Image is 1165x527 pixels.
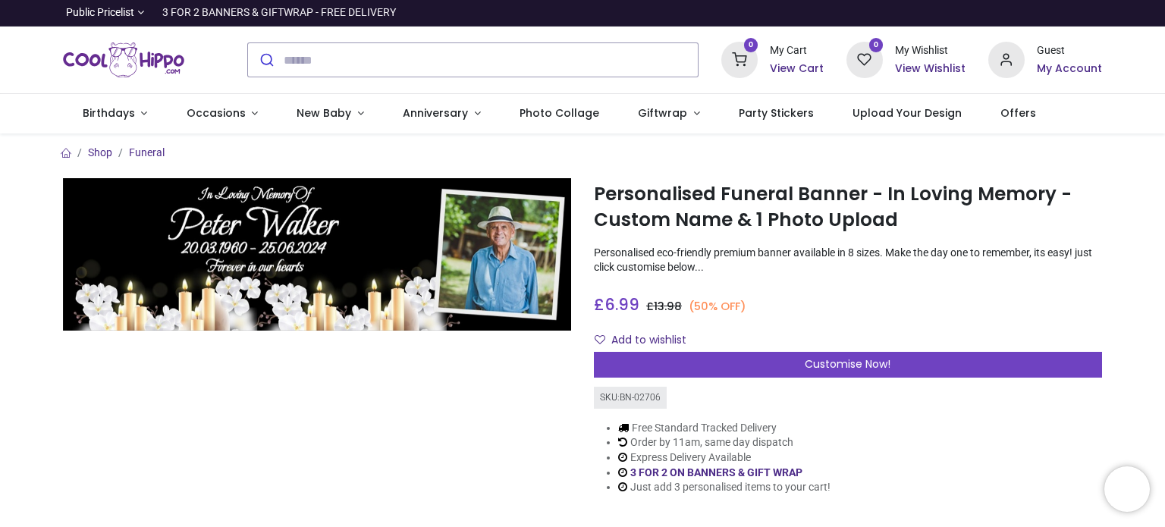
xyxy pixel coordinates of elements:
[630,466,802,478] a: 3 FOR 2 ON BANNERS & GIFT WRAP
[594,328,699,353] button: Add to wishlistAdd to wishlist
[594,387,667,409] div: SKU: BN-02706
[278,94,384,133] a: New Baby
[744,38,758,52] sup: 0
[63,39,184,81] a: Logo of Cool Hippo
[618,480,831,495] li: Just add 3 personalised items to your cart!
[618,450,831,466] li: Express Delivery Available
[638,105,687,121] span: Giftwrap
[895,61,966,77] a: View Wishlist
[869,38,884,52] sup: 0
[129,146,165,158] a: Funeral
[595,334,605,345] i: Add to wishlist
[403,105,468,121] span: Anniversary
[1037,43,1102,58] div: Guest
[1037,61,1102,77] a: My Account
[654,299,682,314] span: 13.98
[721,53,758,65] a: 0
[770,61,824,77] a: View Cart
[739,105,814,121] span: Party Stickers
[63,178,571,331] img: Personalised Funeral Banner - In Loving Memory - Custom Name & 1 Photo Upload
[187,105,246,121] span: Occasions
[618,435,831,450] li: Order by 11am, same day dispatch
[297,105,351,121] span: New Baby
[63,39,184,81] img: Cool Hippo
[63,94,167,133] a: Birthdays
[805,356,890,372] span: Customise Now!
[594,181,1102,234] h1: Personalised Funeral Banner - In Loving Memory - Custom Name & 1 Photo Upload
[895,43,966,58] div: My Wishlist
[618,94,719,133] a: Giftwrap
[604,293,639,315] span: 6.99
[618,421,831,436] li: Free Standard Tracked Delivery
[383,94,500,133] a: Anniversary
[248,43,284,77] button: Submit
[853,105,962,121] span: Upload Your Design
[162,5,396,20] div: 3 FOR 2 BANNERS & GIFTWRAP - FREE DELIVERY
[689,299,746,315] small: (50% OFF)
[1104,466,1150,512] iframe: Brevo live chat
[846,53,883,65] a: 0
[646,299,682,314] span: £
[520,105,599,121] span: Photo Collage
[63,5,144,20] a: Public Pricelist
[167,94,278,133] a: Occasions
[66,5,134,20] span: Public Pricelist
[594,246,1102,275] p: Personalised eco-friendly premium banner available in 8 sizes. Make the day one to remember, its ...
[594,293,639,315] span: £
[770,43,824,58] div: My Cart
[83,105,135,121] span: Birthdays
[1000,105,1036,121] span: Offers
[88,146,112,158] a: Shop
[783,5,1102,20] iframe: Customer reviews powered by Trustpilot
